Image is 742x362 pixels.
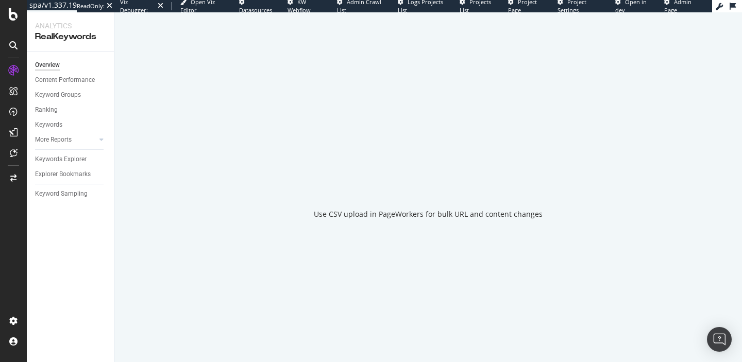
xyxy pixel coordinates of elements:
[35,105,58,115] div: Ranking
[35,90,81,100] div: Keyword Groups
[35,60,107,71] a: Overview
[35,188,88,199] div: Keyword Sampling
[35,105,107,115] a: Ranking
[35,134,96,145] a: More Reports
[391,156,465,193] div: animation
[35,31,106,43] div: RealKeywords
[35,188,107,199] a: Keyword Sampling
[35,119,62,130] div: Keywords
[35,154,87,165] div: Keywords Explorer
[35,75,107,85] a: Content Performance
[239,6,272,14] span: Datasources
[77,2,105,10] div: ReadOnly:
[35,21,106,31] div: Analytics
[35,169,91,180] div: Explorer Bookmarks
[35,169,107,180] a: Explorer Bookmarks
[35,154,107,165] a: Keywords Explorer
[314,209,543,219] div: Use CSV upload in PageWorkers for bulk URL and content changes
[35,60,60,71] div: Overview
[35,75,95,85] div: Content Performance
[707,327,732,352] div: Open Intercom Messenger
[35,134,72,145] div: More Reports
[35,90,107,100] a: Keyword Groups
[35,119,107,130] a: Keywords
